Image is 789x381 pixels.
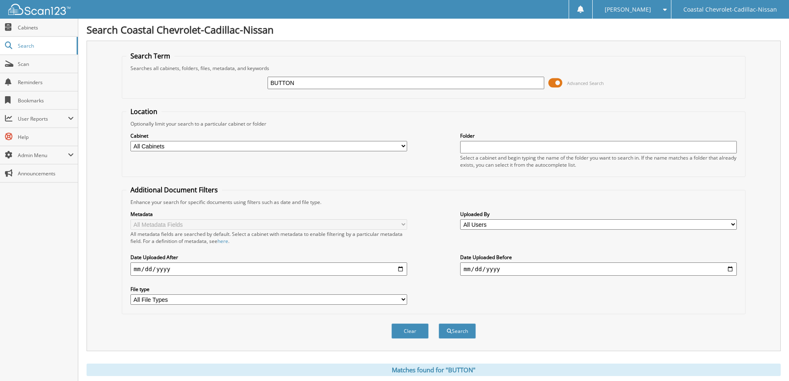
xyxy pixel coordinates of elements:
[126,120,741,127] div: Optionally limit your search to a particular cabinet or folder
[130,254,407,261] label: Date Uploaded After
[18,133,74,141] span: Help
[126,185,222,194] legend: Additional Document Filters
[130,286,407,293] label: File type
[18,61,74,68] span: Scan
[439,323,476,339] button: Search
[126,199,741,206] div: Enhance your search for specific documents using filters such as date and file type.
[460,211,737,218] label: Uploaded By
[460,262,737,276] input: end
[18,170,74,177] span: Announcements
[87,23,781,36] h1: Search Coastal Chevrolet-Cadillac-Nissan
[18,115,68,122] span: User Reports
[460,154,737,168] div: Select a cabinet and begin typing the name of the folder you want to search in. If the name match...
[18,97,74,104] span: Bookmarks
[18,42,72,49] span: Search
[605,7,651,12] span: [PERSON_NAME]
[8,4,70,15] img: scan123-logo-white.svg
[18,24,74,31] span: Cabinets
[126,51,174,61] legend: Search Term
[126,65,741,72] div: Searches all cabinets, folders, files, metadata, and keywords
[87,364,781,376] div: Matches found for "BUTTON"
[18,152,68,159] span: Admin Menu
[130,231,407,245] div: All metadata fields are searched by default. Select a cabinet with metadata to enable filtering b...
[460,254,737,261] label: Date Uploaded Before
[217,238,228,245] a: here
[460,132,737,139] label: Folder
[130,262,407,276] input: start
[126,107,162,116] legend: Location
[683,7,777,12] span: Coastal Chevrolet-Cadillac-Nissan
[130,132,407,139] label: Cabinet
[130,211,407,218] label: Metadata
[567,80,604,86] span: Advanced Search
[391,323,429,339] button: Clear
[18,79,74,86] span: Reminders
